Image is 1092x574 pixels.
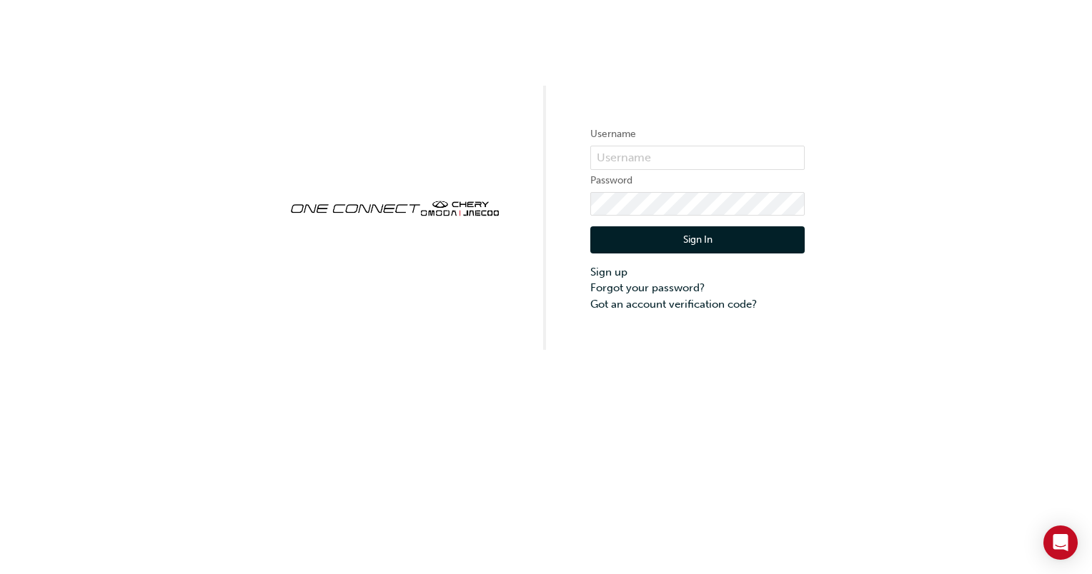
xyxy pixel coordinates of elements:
label: Password [590,172,805,189]
a: Sign up [590,264,805,281]
a: Forgot your password? [590,280,805,296]
label: Username [590,126,805,143]
img: oneconnect [287,188,502,226]
div: Open Intercom Messenger [1043,525,1078,560]
input: Username [590,146,805,170]
button: Sign In [590,226,805,253]
a: Got an account verification code? [590,296,805,313]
